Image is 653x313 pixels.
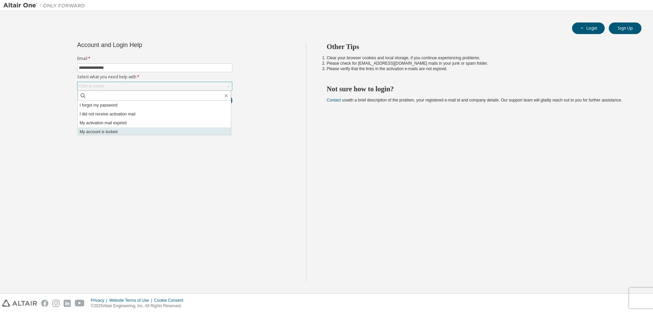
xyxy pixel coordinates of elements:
[327,98,346,103] a: Contact us
[327,66,630,72] li: Please verify that the links in the activation e-mails are not expired.
[77,74,232,80] label: Select what you need help with
[78,82,232,90] div: Click to select
[41,300,48,307] img: facebook.svg
[78,101,231,110] li: I forgot my password
[77,56,232,61] label: Email
[327,84,630,93] h2: Not sure how to login?
[79,83,104,89] div: Click to select
[327,61,630,66] li: Please check for [EMAIL_ADDRESS][DOMAIN_NAME] mails in your junk or spam folder.
[109,298,154,303] div: Website Terms of Use
[75,300,85,307] img: youtube.svg
[609,22,641,34] button: Sign Up
[327,55,630,61] li: Clear your browser cookies and local storage, if you continue experiencing problems.
[572,22,605,34] button: Login
[64,300,71,307] img: linkedin.svg
[154,298,187,303] div: Cookie Consent
[52,300,60,307] img: instagram.svg
[3,2,88,9] img: Altair One
[91,298,109,303] div: Privacy
[77,42,201,48] div: Account and Login Help
[91,303,187,309] p: © 2025 Altair Engineering, Inc. All Rights Reserved.
[327,98,622,103] span: with a brief description of the problem, your registered e-mail id and company details. Our suppo...
[327,42,630,51] h2: Other Tips
[2,300,37,307] img: altair_logo.svg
